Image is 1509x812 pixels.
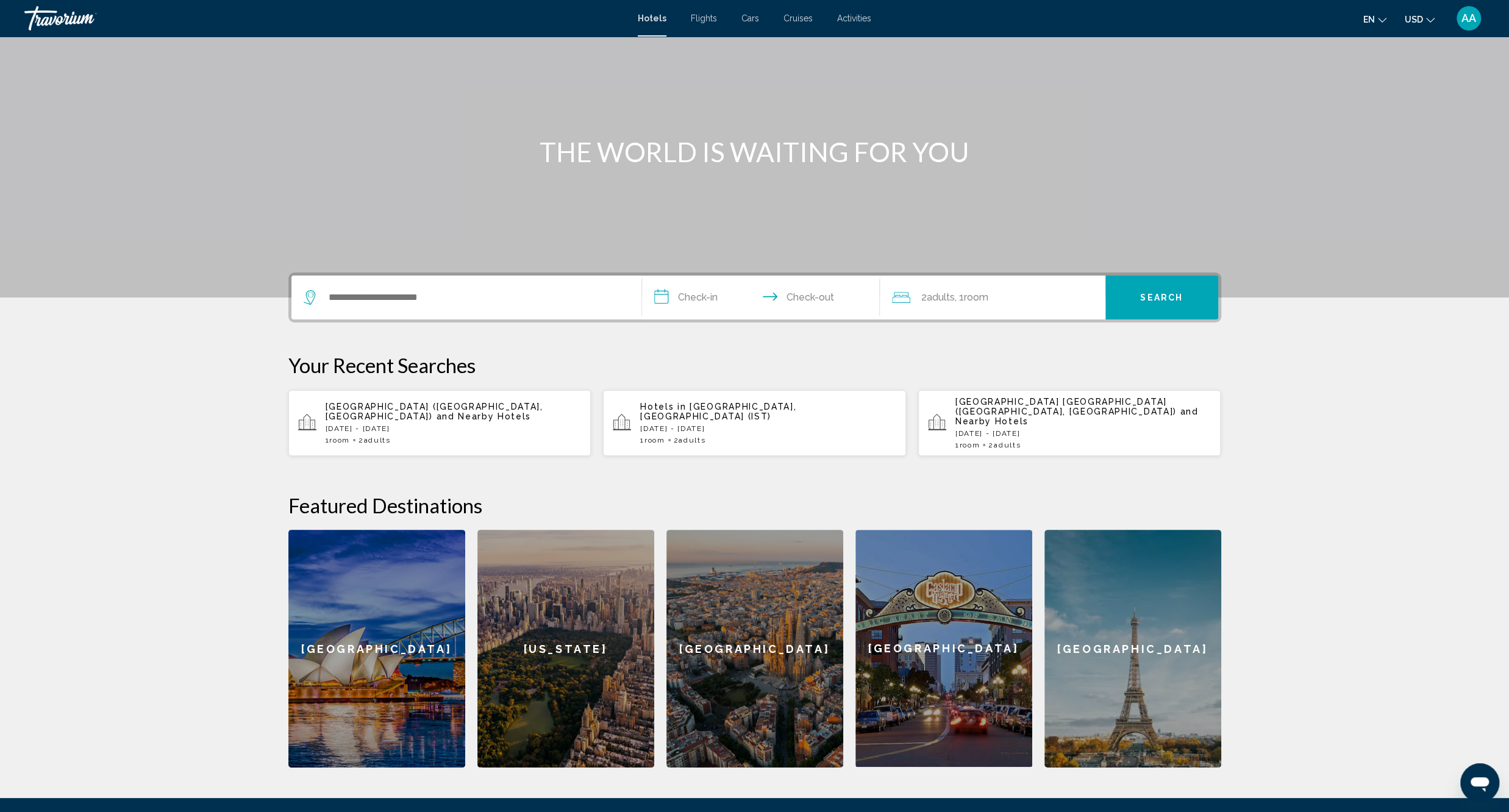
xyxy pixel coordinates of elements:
span: 1 [640,436,665,444]
span: Room [960,441,980,449]
span: Adults [927,291,955,303]
span: Room [644,436,665,444]
span: 2 [988,441,1021,449]
span: en [1363,15,1375,24]
iframe: Button to launch messaging window [1460,763,1499,802]
a: Travorium [24,6,626,30]
span: 2 [359,436,391,444]
button: [GEOGRAPHIC_DATA] ([GEOGRAPHIC_DATA], [GEOGRAPHIC_DATA]) and Nearby Hotels[DATE] - [DATE]1Room2Ad... [288,390,591,457]
a: Hotels [638,13,666,23]
span: and Nearby Hotels [436,411,531,421]
span: 2 [921,289,955,306]
span: 1 [955,441,980,449]
button: User Menu [1453,5,1485,31]
h1: THE WORLD IS WAITING FOR YOU [526,136,983,168]
span: Room [329,436,350,444]
button: Travelers: 2 adults, 0 children [880,276,1105,319]
a: [US_STATE] [477,530,654,767]
a: Cars [741,13,759,23]
a: [GEOGRAPHIC_DATA] [288,530,465,767]
button: Change language [1363,10,1386,28]
span: 1 [326,436,350,444]
p: [DATE] - [DATE] [955,429,1211,438]
button: Hotels in [GEOGRAPHIC_DATA], [GEOGRAPHIC_DATA] (IST)[DATE] - [DATE]1Room2Adults [603,390,906,457]
a: [GEOGRAPHIC_DATA] [855,530,1032,767]
p: Your Recent Searches [288,353,1221,377]
a: [GEOGRAPHIC_DATA] [1044,530,1221,767]
span: AA [1461,12,1476,24]
div: Search widget [291,276,1218,319]
span: and Nearby Hotels [955,407,1199,426]
button: [GEOGRAPHIC_DATA] [GEOGRAPHIC_DATA] ([GEOGRAPHIC_DATA], [GEOGRAPHIC_DATA]) and Nearby Hotels[DATE... [918,390,1221,457]
span: [GEOGRAPHIC_DATA] [GEOGRAPHIC_DATA] ([GEOGRAPHIC_DATA], [GEOGRAPHIC_DATA]) [955,397,1177,416]
a: Flights [691,13,717,23]
span: Search [1140,293,1183,303]
span: Adults [994,441,1021,449]
span: Adults [679,436,705,444]
a: Cruises [783,13,813,23]
p: [DATE] - [DATE] [640,424,896,433]
span: , 1 [955,289,988,306]
a: [GEOGRAPHIC_DATA] [666,530,843,767]
span: 2 [674,436,706,444]
span: Hotels in [640,402,686,411]
a: Activities [837,13,871,23]
button: Check in and out dates [642,276,880,319]
span: [GEOGRAPHIC_DATA], [GEOGRAPHIC_DATA] (IST) [640,402,796,421]
span: Room [964,291,988,303]
span: USD [1405,15,1423,24]
p: [DATE] - [DATE] [326,424,582,433]
span: Adults [364,436,391,444]
span: [GEOGRAPHIC_DATA] ([GEOGRAPHIC_DATA], [GEOGRAPHIC_DATA]) [326,402,543,421]
h2: Featured Destinations [288,493,1221,518]
button: Search [1105,276,1218,319]
button: Change currency [1405,10,1435,28]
